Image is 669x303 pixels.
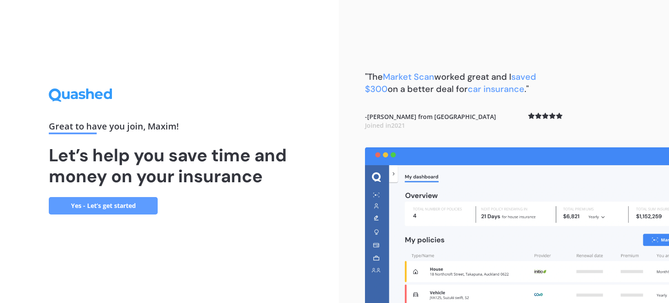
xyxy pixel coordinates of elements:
[365,147,669,303] img: dashboard.webp
[49,145,290,187] h1: Let’s help you save time and money on your insurance
[468,83,524,95] span: car insurance
[383,71,434,82] span: Market Scan
[49,197,158,214] a: Yes - Let’s get started
[365,121,405,129] span: Joined in 2021
[49,122,290,134] div: Great to have you join , Maxim !
[365,71,536,95] b: "The worked great and I on a better deal for ."
[365,112,496,129] b: - [PERSON_NAME] from [GEOGRAPHIC_DATA]
[365,71,536,95] span: saved $300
